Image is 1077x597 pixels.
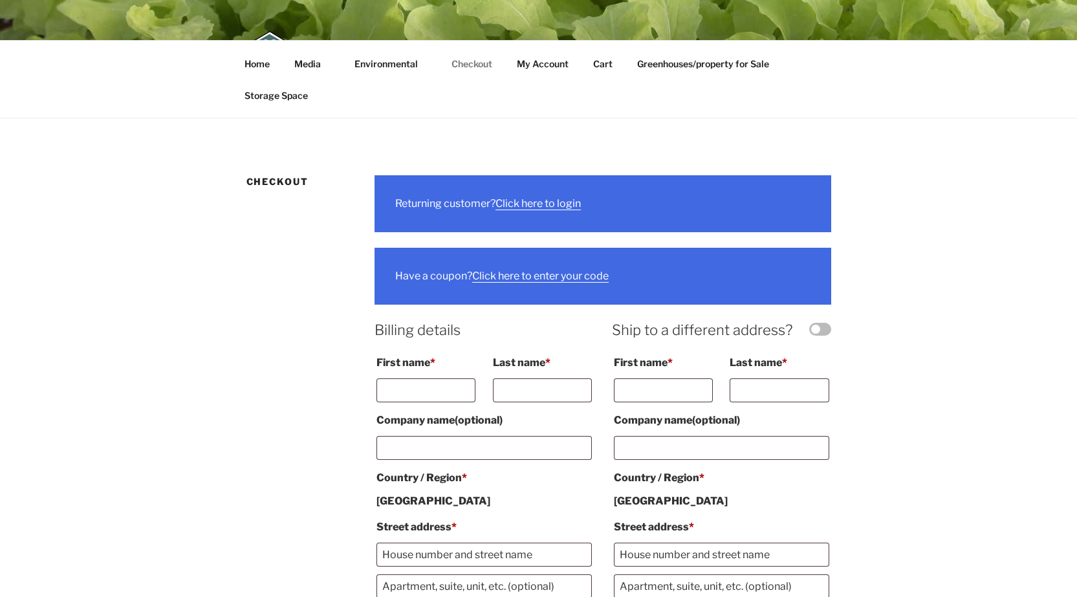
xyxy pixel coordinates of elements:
[626,48,781,80] a: Greenhouses/property for Sale
[315,37,752,65] a: [PERSON_NAME] Greenhouses
[730,353,829,373] label: Last name
[376,495,490,507] strong: [GEOGRAPHIC_DATA]
[441,48,504,80] a: Checkout
[614,353,713,373] label: First name
[495,197,581,210] a: Click here to login
[614,517,829,537] label: Street address
[234,80,320,111] a: Storage Space
[614,468,829,488] label: Country / Region
[472,270,609,282] a: Enter your coupon code
[614,543,829,567] input: House number and street name
[376,543,591,567] input: House number and street name
[582,48,624,80] a: Cart
[612,320,831,340] span: Ship to a different address?
[376,410,591,431] label: Company name
[506,48,580,80] a: My Account
[376,517,591,537] label: Street address
[375,175,831,232] div: Returning customer?
[375,248,831,305] div: Have a coupon?
[614,495,728,507] strong: [GEOGRAPHIC_DATA]
[376,353,475,373] label: First name
[614,410,829,431] label: Company name
[493,353,592,373] label: Last name
[455,414,503,426] span: (optional)
[246,175,340,188] h1: Checkout
[376,468,591,488] label: Country / Region
[283,48,342,80] a: Media
[343,48,439,80] a: Environmental
[692,414,740,426] span: (optional)
[234,48,281,80] a: Home
[246,31,292,83] img: Burt's Greenhouses
[375,320,593,340] h3: Billing details
[234,48,844,111] nav: Top Menu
